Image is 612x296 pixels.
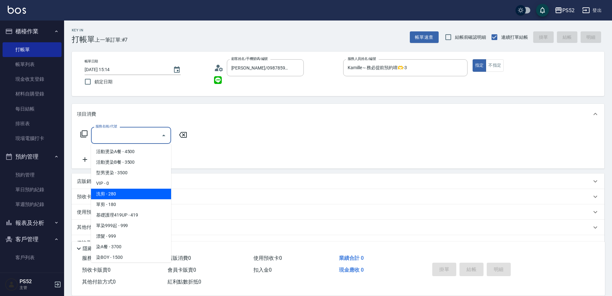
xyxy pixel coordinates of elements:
[231,56,268,61] label: 顧客姓名/手機號碼/編號
[580,4,604,16] button: 登出
[253,267,272,273] span: 扣入金 0
[91,157,171,168] span: 活動燙染B餐 - 3500
[168,279,201,285] span: 紅利點數折抵 0
[77,193,101,200] p: 預收卡販賣
[3,116,62,131] a: 排班表
[253,255,282,261] span: 使用預收卡 0
[159,130,169,141] button: Close
[3,72,62,86] a: 現金收支登錄
[91,168,171,178] span: 型男燙染 - 3500
[77,111,96,118] p: 項目消費
[501,34,528,41] span: 連續打單結帳
[72,189,604,204] div: 預收卡販賣
[168,267,196,273] span: 會員卡販賣 0
[3,148,62,165] button: 預約管理
[95,36,128,44] span: 上一筆訂單:#7
[85,64,167,75] input: YYYY/MM/DD hh:mm
[3,231,62,248] button: 客戶管理
[91,199,171,210] span: 單剪 - 180
[20,285,52,291] p: 主管
[85,59,98,64] label: 帳單日期
[339,267,364,273] span: 現金應收 0
[3,215,62,231] button: 報表及分析
[3,23,62,40] button: 櫃檯作業
[91,242,171,252] span: 染A餐 - 3700
[3,197,62,212] a: 單週預約紀錄
[95,124,117,129] label: 服務名稱/代號
[91,189,171,199] span: 洗剪 - 280
[168,255,191,261] span: 店販消費 0
[77,209,101,216] p: 使用預收卡
[72,28,95,32] h2: Key In
[3,250,62,265] a: 客戶列表
[3,102,62,116] a: 每日結帳
[410,31,439,43] button: 帳單速查
[3,131,62,146] a: 現場電腦打卡
[72,220,604,235] div: 其他付款方式入金可用餘額: 0
[91,220,171,231] span: 單染999起 - 999
[562,6,575,14] div: PS52
[72,35,95,44] h3: 打帳單
[339,255,364,261] span: 業績合計 0
[8,6,26,14] img: Logo
[455,34,486,41] span: 結帳前確認明細
[72,204,604,220] div: 使用預收卡
[3,168,62,182] a: 預約管理
[20,278,52,285] h5: PS52
[5,278,18,291] img: Person
[91,178,171,189] span: VIP - 0
[214,76,222,84] img: line_icon
[3,267,62,284] button: 行銷工具
[3,57,62,72] a: 帳單列表
[536,4,549,17] button: save
[77,178,96,185] p: 店販銷售
[3,42,62,57] a: 打帳單
[348,56,376,61] label: 服務人員姓名/編號
[83,245,112,252] p: 隱藏業績明細
[486,59,504,72] button: 不指定
[77,240,101,246] p: 備註及來源
[82,255,105,261] span: 服務消費 0
[95,78,112,85] span: 鎖定日期
[72,235,604,251] div: 備註及來源
[72,104,604,124] div: 項目消費
[82,279,116,285] span: 其他付款方式 0
[91,146,171,157] span: 活動燙染A餐 - 4500
[3,86,62,101] a: 材料自購登錄
[77,224,136,231] p: 其他付款方式
[169,62,185,78] button: Choose date, selected date is 2025-09-10
[91,231,171,242] span: 漂髮 - 999
[3,182,62,197] a: 單日預約紀錄
[72,174,604,189] div: 店販銷售
[473,59,486,72] button: 指定
[91,252,171,263] span: 染BOY - 1500
[82,267,111,273] span: 預收卡販賣 0
[552,4,577,17] button: PS52
[91,210,171,220] span: 基礎護理419UP - 419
